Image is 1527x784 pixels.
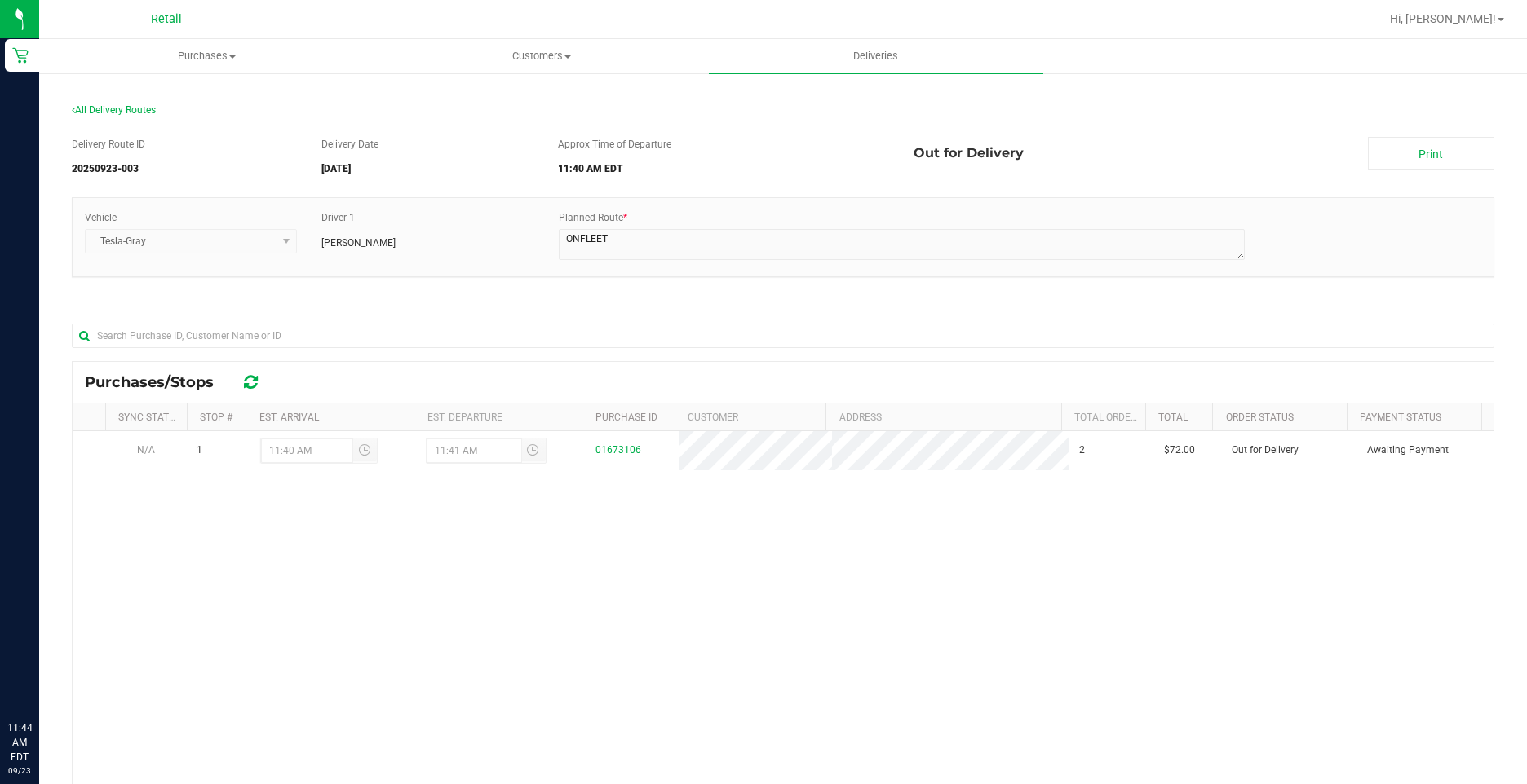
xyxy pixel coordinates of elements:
span: Out for Delivery [914,137,1024,170]
a: 01673106 [595,444,641,456]
th: Customer [675,403,825,431]
span: 2 [1079,443,1085,458]
h5: 11:40 AM EDT [558,164,889,174]
a: Est. Arrival [259,412,319,423]
a: Order Status [1226,412,1294,423]
label: Driver 1 [321,210,355,225]
span: Customers [374,49,707,64]
a: Payment Status [1360,412,1441,423]
span: Deliveries [831,49,920,64]
span: N/A [137,444,155,456]
label: Planned Route [559,210,627,225]
span: Purchases [40,49,373,64]
inline-svg: Retail [12,47,29,64]
strong: 20250923-003 [72,163,139,174]
a: Purchases [39,39,374,73]
p: 11:44 AM EDT [7,720,32,764]
span: All Delivery Routes [72,104,156,116]
th: Total Order Lines [1061,403,1145,431]
label: Vehicle [85,210,117,225]
th: Address [825,403,1061,431]
p: 09/23 [7,764,32,777]
input: Search Purchase ID, Customer Name or ID [72,324,1494,348]
a: Stop # [200,412,232,423]
a: Customers [374,39,708,73]
a: Print Manifest [1368,137,1494,170]
label: Delivery Date [321,137,378,152]
h5: [DATE] [321,164,534,174]
iframe: Resource center [16,654,65,703]
label: Delivery Route ID [72,137,145,152]
span: Hi, [PERSON_NAME]! [1390,12,1496,25]
a: Deliveries [709,39,1043,73]
label: Approx Time of Departure [558,137,671,152]
a: Total [1158,412,1188,423]
a: Sync Status [118,412,181,423]
span: Awaiting Payment [1367,443,1449,458]
span: $72.00 [1164,443,1195,458]
th: Est. Departure [414,403,582,431]
a: Purchase ID [595,412,657,423]
span: Out for Delivery [1232,443,1299,458]
span: 1 [197,443,202,458]
span: [PERSON_NAME] [321,236,396,250]
span: Retail [151,12,182,26]
span: Purchases/Stops [85,373,230,391]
